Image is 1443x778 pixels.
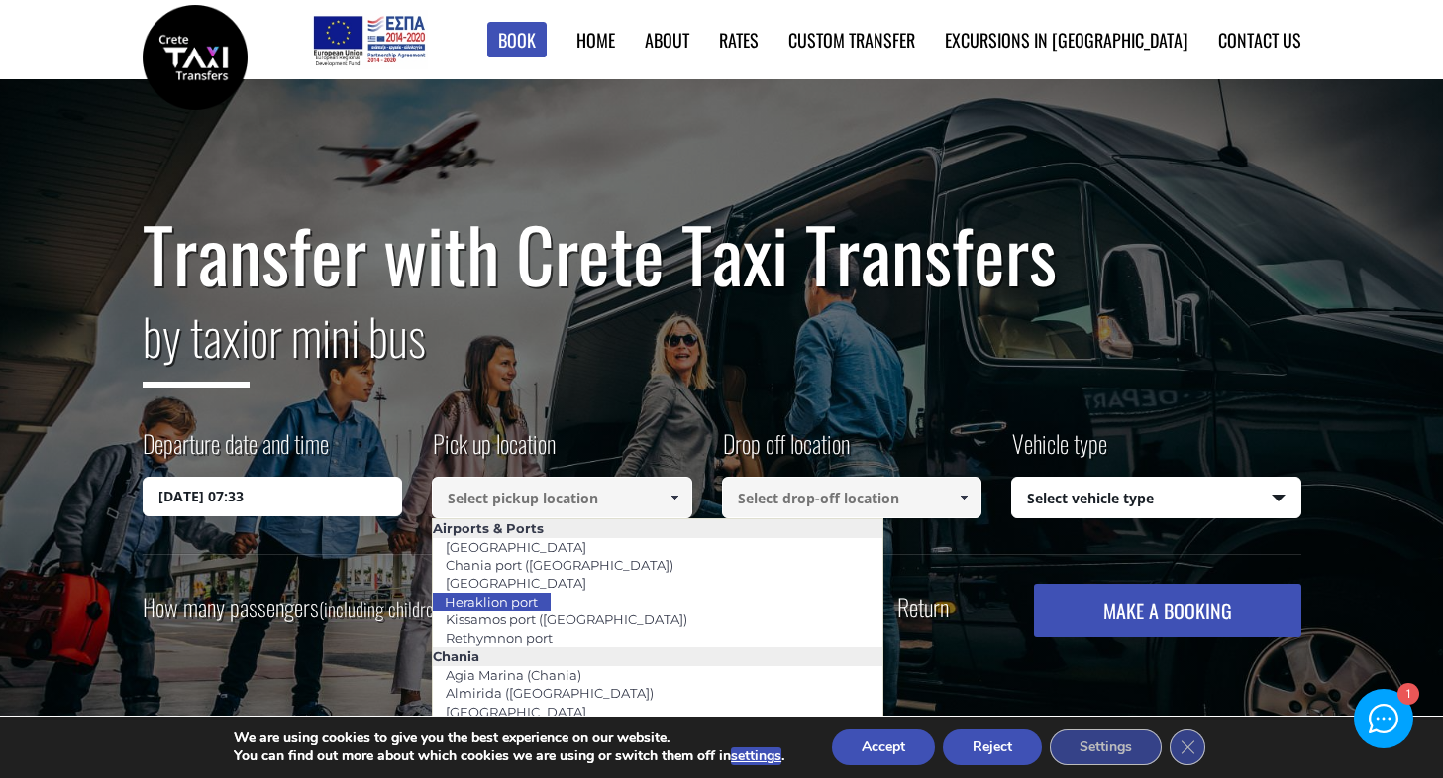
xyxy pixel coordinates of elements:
p: We are using cookies to give you the best experience on our website. [234,729,784,747]
a: Almirida ([GEOGRAPHIC_DATA]) [433,679,667,707]
a: Heraklion port [432,588,551,615]
img: e-bannersEUERDF180X90.jpg [310,10,428,69]
button: Accept [832,729,935,765]
a: Kissamos port ([GEOGRAPHIC_DATA]) [433,606,700,633]
a: About [645,27,689,53]
span: Select vehicle type [1012,478,1300,519]
a: Agia Marina (Chania) [433,661,594,689]
a: Custom Transfer [788,27,915,53]
a: [GEOGRAPHIC_DATA] [433,698,599,725]
a: Rethymnon port [433,624,566,652]
button: MAKE A BOOKING [1034,584,1300,637]
span: by taxi [143,298,250,388]
label: Pick up location [432,426,556,477]
a: Rates [719,27,759,53]
a: Book [487,22,547,58]
a: Excursions in [GEOGRAPHIC_DATA] [945,27,1188,53]
h1: Transfer with Crete Taxi Transfers [143,212,1301,295]
li: Airports & Ports [433,519,882,537]
label: Vehicle type [1011,426,1107,477]
a: Home [576,27,615,53]
button: Reject [943,729,1042,765]
a: [GEOGRAPHIC_DATA] [433,533,599,561]
a: Contact us [1218,27,1301,53]
a: Show All Items [658,477,690,518]
input: Select drop-off location [722,477,982,518]
label: Return [897,595,949,619]
input: Select pickup location [432,477,692,518]
div: 1 [1397,684,1418,705]
p: You can find out more about which cookies we are using or switch them off in . [234,747,784,765]
label: How many passengers ? [143,584,458,632]
a: Chania port ([GEOGRAPHIC_DATA]) [433,551,686,579]
a: Show All Items [948,477,980,518]
h2: or mini bus [143,295,1301,402]
button: Settings [1050,729,1162,765]
li: Chania [433,647,882,665]
a: [GEOGRAPHIC_DATA] [433,569,599,597]
label: Departure date and time [143,426,329,477]
button: settings [731,747,781,765]
label: Drop off location [722,426,850,477]
img: Crete Taxi Transfers | Safe Taxi Transfer Services from to Heraklion Airport, Chania Airport, Ret... [143,5,248,110]
small: (including children) [319,594,447,623]
a: Crete Taxi Transfers | Safe Taxi Transfer Services from to Heraklion Airport, Chania Airport, Ret... [143,45,248,65]
button: Close GDPR Cookie Banner [1170,729,1205,765]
